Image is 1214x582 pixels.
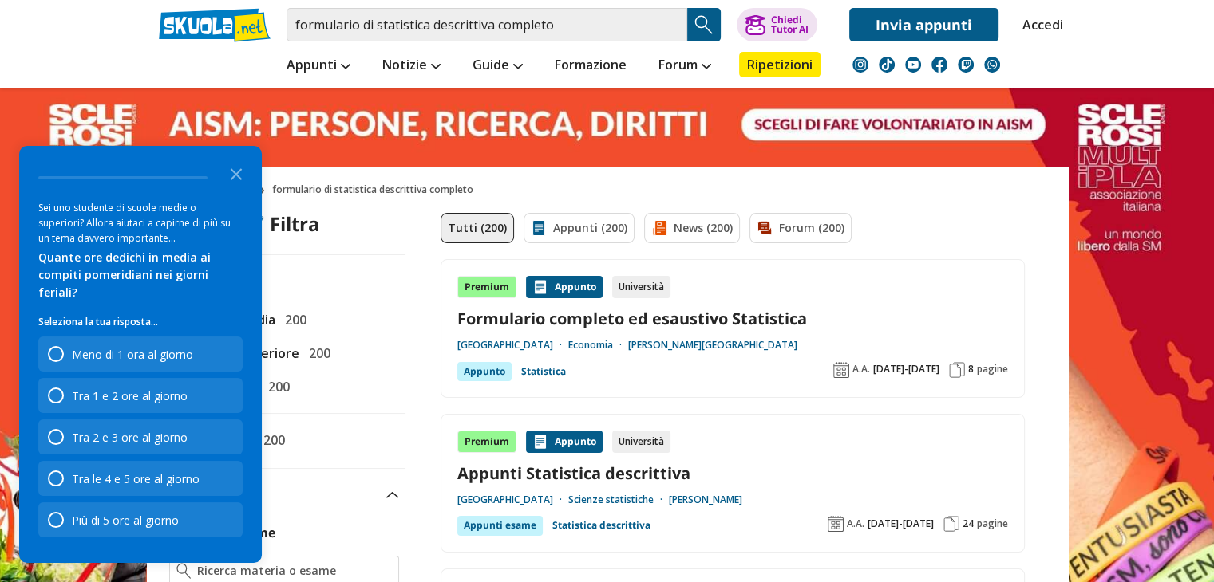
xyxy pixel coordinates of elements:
[197,563,391,579] input: Ricerca materia o esame
[669,494,742,506] a: [PERSON_NAME]
[968,363,974,376] span: 8
[524,213,635,243] a: Appunti (200)
[272,177,480,203] span: formulario di statistica descrittiva completo
[72,388,188,403] div: Tra 1 e 2 ore al giorno
[457,308,1008,329] a: Formulario completo ed esaustivo Statistica
[38,378,243,413] div: Tra 1 e 2 ore al giorno
[72,430,188,445] div: Tra 2 e 3 ore al giorno
[833,362,849,378] img: Anno accademico
[852,363,870,376] span: A.A.
[977,517,1008,530] span: pagine
[958,57,974,73] img: twitch
[38,502,243,537] div: Più di 5 ore al giorno
[19,146,262,563] div: Survey
[521,362,566,381] a: Statistica
[551,52,631,81] a: Formazione
[847,517,864,530] span: A.A.
[457,276,516,298] div: Premium
[220,157,252,189] button: Close the survey
[552,516,650,535] a: Statistica descrittiva
[532,279,548,295] img: Appunti contenuto
[378,52,445,81] a: Notizie
[963,517,974,530] span: 24
[457,339,568,352] a: [GEOGRAPHIC_DATA]
[262,376,290,397] span: 200
[469,52,527,81] a: Guide
[905,57,921,73] img: youtube
[687,8,721,41] button: Search Button
[873,363,939,376] span: [DATE]-[DATE]
[38,200,243,246] div: Sei uno studente di scuole medie o superiori? Allora aiutaci a capirne di più su un tema davvero ...
[757,220,773,236] img: Forum filtro contenuto
[977,363,1008,376] span: pagine
[984,57,1000,73] img: WhatsApp
[38,336,243,372] div: Meno di 1 ora al giorno
[943,516,959,532] img: Pagine
[457,362,512,381] div: Appunto
[38,249,243,301] div: Quante ore dedichi in media ai compiti pomeridiani nei giorni feriali?
[176,563,192,579] img: Ricerca materia o esame
[247,213,320,235] div: Filtra
[526,431,603,453] div: Appunto
[532,434,548,450] img: Appunti contenuto
[749,213,852,243] a: Forum (200)
[879,57,895,73] img: tiktok
[931,57,947,73] img: facebook
[949,362,965,378] img: Pagine
[72,513,179,528] div: Più di 5 ore al giorno
[737,8,817,41] button: ChiediTutor AI
[457,516,543,535] div: Appunti esame
[457,494,568,506] a: [GEOGRAPHIC_DATA]
[386,492,399,498] img: Apri e chiudi sezione
[283,52,354,81] a: Appunti
[72,471,200,486] div: Tra le 4 e 5 ore al giorno
[526,276,603,298] div: Appunto
[651,220,667,236] img: News filtro contenuto
[654,52,715,81] a: Forum
[628,339,797,352] a: [PERSON_NAME][GEOGRAPHIC_DATA]
[72,347,193,362] div: Meno di 1 ora al giorno
[303,343,330,364] span: 200
[612,276,670,298] div: Università
[279,309,306,330] span: 200
[1022,8,1056,41] a: Accedi
[849,8,998,41] a: Invia appunti
[868,517,934,530] span: [DATE]-[DATE]
[739,52,821,77] a: Ripetizioni
[568,339,628,352] a: Economia
[828,516,844,532] img: Anno accademico
[568,494,669,506] a: Scienze statistiche
[852,57,868,73] img: instagram
[531,220,547,236] img: Appunti filtro contenuto
[770,15,808,34] div: Chiedi Tutor AI
[287,8,687,41] input: Cerca appunti, riassunti o versioni
[38,461,243,496] div: Tra le 4 e 5 ore al giorno
[457,431,516,453] div: Premium
[38,419,243,454] div: Tra 2 e 3 ore al giorno
[692,13,716,37] img: Cerca appunti, riassunti o versioni
[457,462,1008,484] a: Appunti Statistica descrittiva
[612,431,670,453] div: Università
[257,430,285,450] span: 200
[441,213,514,243] a: Tutti (200)
[38,314,243,330] p: Seleziona la tua risposta...
[644,213,740,243] a: News (200)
